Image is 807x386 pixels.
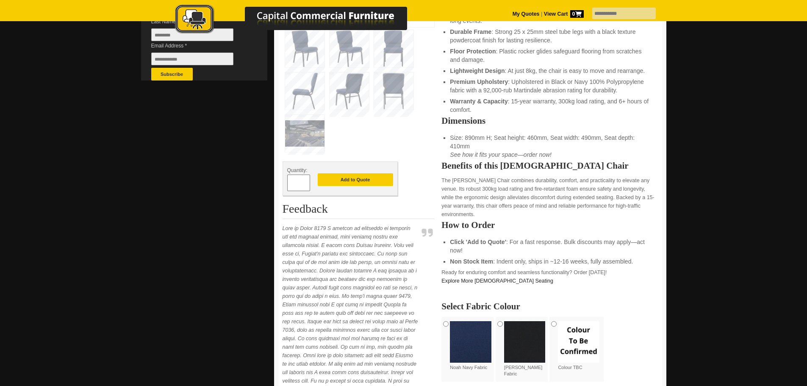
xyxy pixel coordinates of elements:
span: Last Name * [151,17,246,26]
li: : Plastic rocker glides safeguard flooring from scratches and damage. [450,47,649,64]
img: Colour TBC [558,321,599,363]
h2: Benefits of this [DEMOGRAPHIC_DATA] Chair [441,161,657,170]
strong: Durable Frame [450,28,491,35]
p: The [PERSON_NAME] Chair combines durability, comfort, and practicality to elevate any venue. Its ... [441,176,657,219]
em: See how it fits your space—order now! [450,151,552,158]
label: Colour TBC [558,321,599,371]
p: Ready for enduring comfort and seamless functionality? Order [DATE]! [441,268,657,285]
strong: View Cart [544,11,584,17]
strong: Non Stock Item [450,258,493,265]
a: View Cart0 [542,11,583,17]
li: : Strong 25 x 25mm steel tube legs with a black texture powdercoat finish for lasting resilience. [450,28,649,44]
a: Explore More [DEMOGRAPHIC_DATA] Seating [441,278,553,284]
button: Add to Quote [318,173,393,186]
li: Size: 890mm H; Seat height: 460mm, Seat width: 490mm, Seat depth: 410mm [450,133,649,159]
strong: Warranty & Capacity [450,98,507,105]
label: Noah Navy Fabric [450,321,491,371]
h2: Dimensions [441,117,657,125]
button: Subscribe [151,68,193,81]
strong: Floor Protection [450,48,496,55]
li: : Indent only, ships in ~12-16 weeks, fully assembled. [450,257,649,266]
a: Capital Commercial Furniture Logo [152,4,448,38]
h2: Feedback [283,203,435,219]
li: : For a fast response. Bulk discounts may apply—act now! [450,238,649,255]
label: [PERSON_NAME] Fabric [504,321,546,378]
img: Capital Commercial Furniture Logo [152,4,448,35]
h2: Select Fabric Colour [441,302,657,311]
span: Email Address * [151,42,246,50]
li: : At just 8kg, the chair is easy to move and rearrange. [450,67,649,75]
input: Last Name * [151,28,233,41]
strong: Premium Upholstery [450,78,508,85]
span: 0 [570,10,584,18]
img: Noah Black Fabric [504,321,546,363]
li: : 15-year warranty, 300kg load rating, and 6+ hours of comfort. [450,97,649,114]
h2: How to Order [441,221,657,229]
img: Noah Navy Fabric [450,321,491,363]
input: Email Address * [151,53,233,65]
a: My Quotes [513,11,540,17]
li: : Upholstered in Black or Navy 100% Polypropylene fabric with a 92,000-rub Martindale abrasion ra... [450,78,649,94]
span: Quantity: [287,167,308,173]
strong: Click 'Add to Quote' [450,239,506,245]
strong: Lightweight Design [450,67,505,74]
